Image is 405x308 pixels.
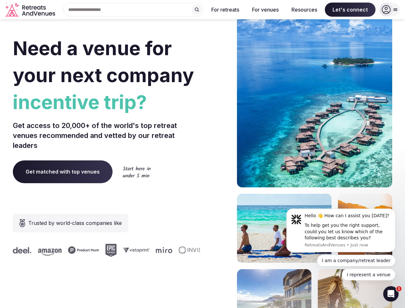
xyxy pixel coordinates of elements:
svg: Vistaprint company logo [121,247,147,253]
span: 1 [396,286,401,291]
img: Start here in under 5 min [123,166,151,177]
a: Get matched with top venues [13,160,113,183]
span: incentive trip? [13,89,200,116]
button: For venues [247,3,284,17]
svg: Deel company logo [11,247,29,253]
svg: Epic Games company logo [103,244,114,257]
svg: Invisible company logo [176,246,212,254]
img: yoga on tropical beach [237,194,332,263]
a: Visit the homepage [5,3,56,17]
button: Resources [286,3,322,17]
svg: Retreats and Venues company logo [5,3,56,17]
iframe: Intercom notifications message [277,203,405,284]
span: Trusted by world-class companies like [28,219,122,227]
button: For retreats [206,3,244,17]
iframe: Intercom live chat [383,286,399,302]
span: Need a venue for your next company [13,37,194,87]
span: Let's connect [325,3,375,17]
p: Get access to 20,000+ of the world's top retreat venues recommended and vetted by our retreat lea... [13,121,200,150]
svg: Miro company logo [154,247,170,253]
img: woman sitting in back of truck with camels [338,194,392,263]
